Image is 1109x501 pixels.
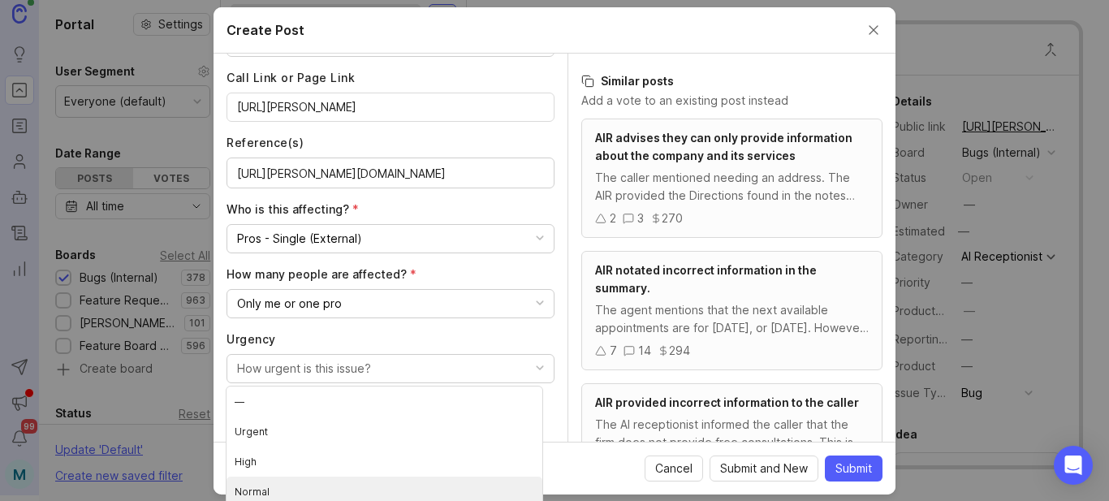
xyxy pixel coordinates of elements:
a: AIR notated incorrect information in the summary.The agent mentions that the next available appoi... [581,251,882,370]
span: AIR advises they can only provide information about the company and its services [595,131,852,162]
div: The AI receptionist informed the caller that the firm does not provide free consultations. This i... [595,416,869,451]
span: How many people are affected? (required) [227,267,416,281]
li: High [227,447,542,477]
a: AIR provided incorrect information to the callerThe AI receptionist informed the caller that the ... [581,383,882,485]
button: Submit and New [710,456,818,482]
li: Urgent [227,417,542,447]
button: Cancel [645,456,703,482]
div: Pros - Single (External) [237,230,362,248]
div: 294 [669,342,690,360]
div: 14 [638,342,651,360]
span: Submit [835,460,872,477]
h3: Similar posts [581,73,882,89]
label: Urgency [227,331,554,348]
div: 2 [610,209,616,227]
div: Only me or one pro [237,295,342,313]
span: Cancel [655,460,693,477]
li: — [227,387,542,417]
span: AIR notated incorrect information in the summary. [595,263,817,295]
span: Submit and New [720,460,808,477]
div: How urgent is this issue? [237,360,371,378]
div: 270 [662,209,683,227]
button: Close create post modal [865,21,882,39]
div: The agent mentions that the next available appointments are for [DATE], or [DATE]. However, in th... [595,301,869,337]
span: AIR provided incorrect information to the caller [595,395,859,409]
a: AIR advises they can only provide information about the company and its servicesThe caller mentio... [581,119,882,238]
div: 3 [637,209,644,227]
div: 7 [610,342,617,360]
input: Link to a call or page [237,98,544,116]
h2: Create Post [227,20,304,40]
div: Open Intercom Messenger [1054,446,1093,485]
div: The caller mentioned needing an address. The AIR provided the Directions found in the notes secti... [595,169,869,205]
p: Add a vote to an existing post instead [581,93,882,109]
label: Call Link or Page Link [227,70,554,86]
label: Reference(s) [227,135,554,151]
span: Who is this affecting? (required) [227,202,359,216]
button: Submit [825,456,882,482]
